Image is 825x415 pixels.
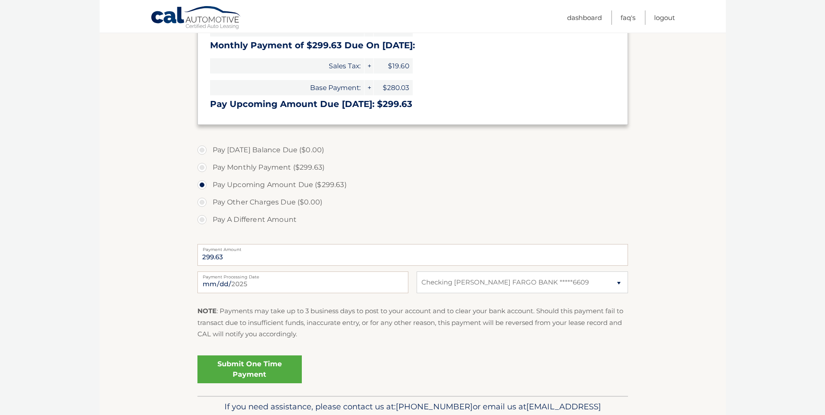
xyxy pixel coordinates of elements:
[396,402,473,412] span: [PHONE_NUMBER]
[197,305,628,340] p: : Payments may take up to 3 business days to post to your account and to clear your bank account....
[654,10,675,25] a: Logout
[197,176,628,194] label: Pay Upcoming Amount Due ($299.63)
[197,271,408,278] label: Payment Processing Date
[364,80,373,95] span: +
[210,80,364,95] span: Base Payment:
[567,10,602,25] a: Dashboard
[621,10,635,25] a: FAQ's
[210,99,615,110] h3: Pay Upcoming Amount Due [DATE]: $299.63
[197,211,628,228] label: Pay A Different Amount
[197,194,628,211] label: Pay Other Charges Due ($0.00)
[150,6,242,31] a: Cal Automotive
[374,58,413,74] span: $19.60
[197,141,628,159] label: Pay [DATE] Balance Due ($0.00)
[197,159,628,176] label: Pay Monthly Payment ($299.63)
[210,40,615,51] h3: Monthly Payment of $299.63 Due On [DATE]:
[210,58,364,74] span: Sales Tax:
[197,271,408,293] input: Payment Date
[197,244,628,266] input: Payment Amount
[374,80,413,95] span: $280.03
[364,58,373,74] span: +
[197,244,628,251] label: Payment Amount
[197,355,302,383] a: Submit One Time Payment
[197,307,217,315] strong: NOTE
